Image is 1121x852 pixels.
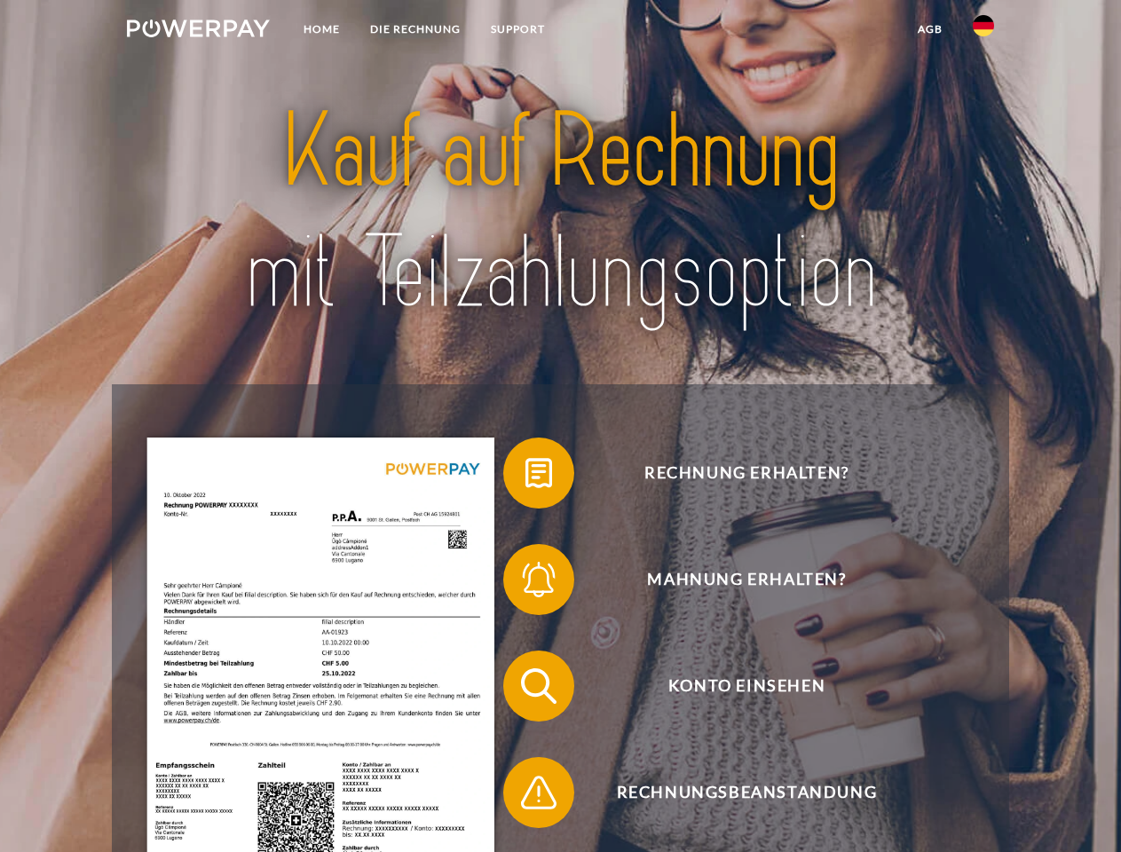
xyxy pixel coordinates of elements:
a: Home [288,13,355,45]
a: agb [903,13,958,45]
span: Rechnungsbeanstandung [529,757,964,828]
img: qb_warning.svg [517,770,561,815]
button: Mahnung erhalten? [503,544,965,615]
button: Rechnung erhalten? [503,438,965,509]
span: Konto einsehen [529,651,964,722]
img: de [973,15,994,36]
img: qb_search.svg [517,664,561,708]
span: Mahnung erhalten? [529,544,964,615]
button: Rechnungsbeanstandung [503,757,965,828]
img: qb_bill.svg [517,451,561,495]
a: SUPPORT [476,13,560,45]
img: qb_bell.svg [517,557,561,602]
a: DIE RECHNUNG [355,13,476,45]
span: Rechnung erhalten? [529,438,964,509]
img: logo-powerpay-white.svg [127,20,270,37]
img: title-powerpay_de.svg [170,85,951,340]
button: Konto einsehen [503,651,965,722]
